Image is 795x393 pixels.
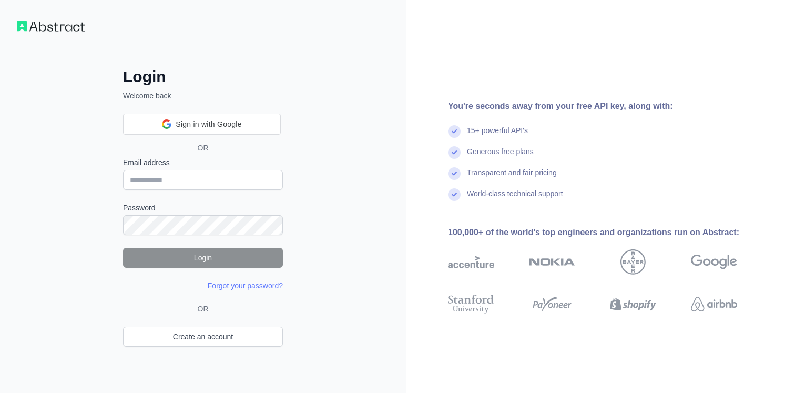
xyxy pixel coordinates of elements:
[176,119,241,130] span: Sign in with Google
[17,21,85,32] img: Workflow
[448,293,494,316] img: stanford university
[448,226,771,239] div: 100,000+ of the world's top engineers and organizations run on Abstract:
[467,146,534,167] div: Generous free plans
[123,248,283,268] button: Login
[448,249,494,275] img: accenture
[529,249,575,275] img: nokia
[529,293,575,316] img: payoneer
[467,125,528,146] div: 15+ powerful API's
[123,203,283,213] label: Password
[448,188,461,201] img: check mark
[448,167,461,180] img: check mark
[448,146,461,159] img: check mark
[189,143,217,153] span: OR
[123,157,283,168] label: Email address
[620,249,646,275] img: bayer
[123,327,283,347] a: Create an account
[467,167,557,188] div: Transparent and fair pricing
[610,293,656,316] img: shopify
[691,293,737,316] img: airbnb
[123,90,283,101] p: Welcome back
[448,125,461,138] img: check mark
[123,114,281,135] div: Sign in with Google
[208,281,283,290] a: Forgot your password?
[193,304,213,314] span: OR
[123,67,283,86] h2: Login
[467,188,563,209] div: World-class technical support
[448,100,771,113] div: You're seconds away from your free API key, along with:
[691,249,737,275] img: google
